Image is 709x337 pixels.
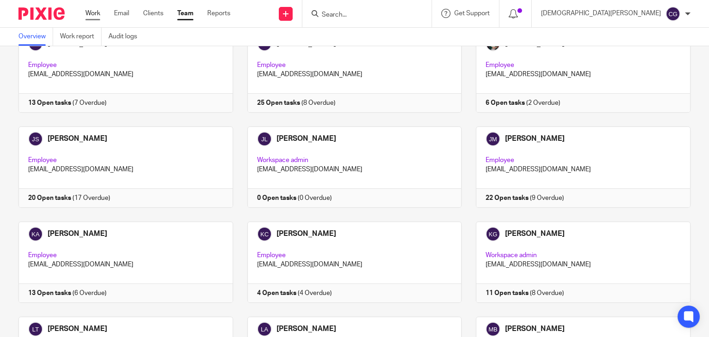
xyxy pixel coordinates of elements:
span: Get Support [454,10,490,17]
a: Team [177,9,193,18]
a: Overview [18,28,53,46]
a: Work report [60,28,102,46]
input: Search [321,11,404,19]
p: [DEMOGRAPHIC_DATA][PERSON_NAME] [541,9,661,18]
a: Audit logs [108,28,144,46]
a: Clients [143,9,163,18]
img: svg%3E [666,6,680,21]
img: Pixie [18,7,65,20]
a: Reports [207,9,230,18]
a: Work [85,9,100,18]
a: Email [114,9,129,18]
